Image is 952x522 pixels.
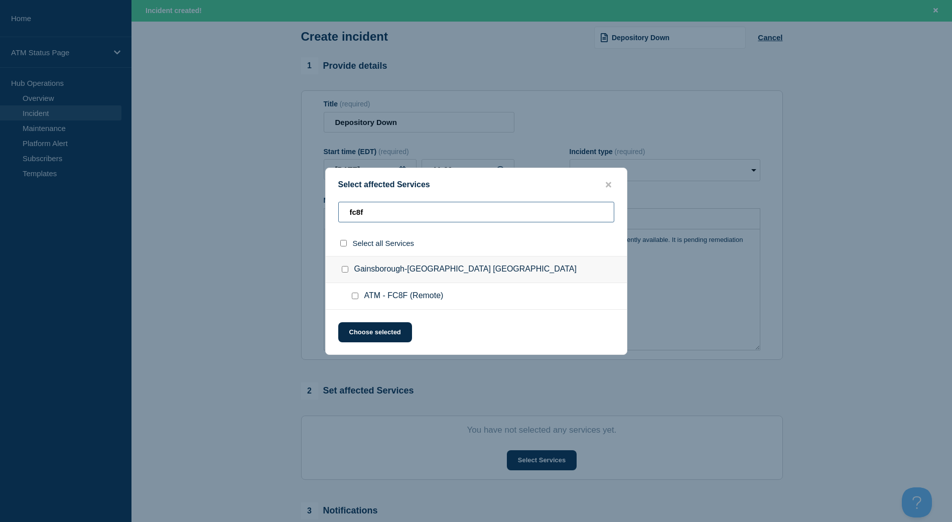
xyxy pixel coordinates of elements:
[326,256,627,283] div: Gainsborough-[GEOGRAPHIC_DATA] [GEOGRAPHIC_DATA]
[338,322,412,342] button: Choose selected
[340,240,347,246] input: select all checkbox
[326,180,627,190] div: Select affected Services
[338,202,614,222] input: Search
[603,180,614,190] button: close button
[364,291,444,301] span: ATM - FC8F (Remote)
[353,239,415,247] span: Select all Services
[342,266,348,273] input: Gainsborough-Chesapeake VA checkbox
[352,293,358,299] input: ATM - FC8F (Remote) checkbox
